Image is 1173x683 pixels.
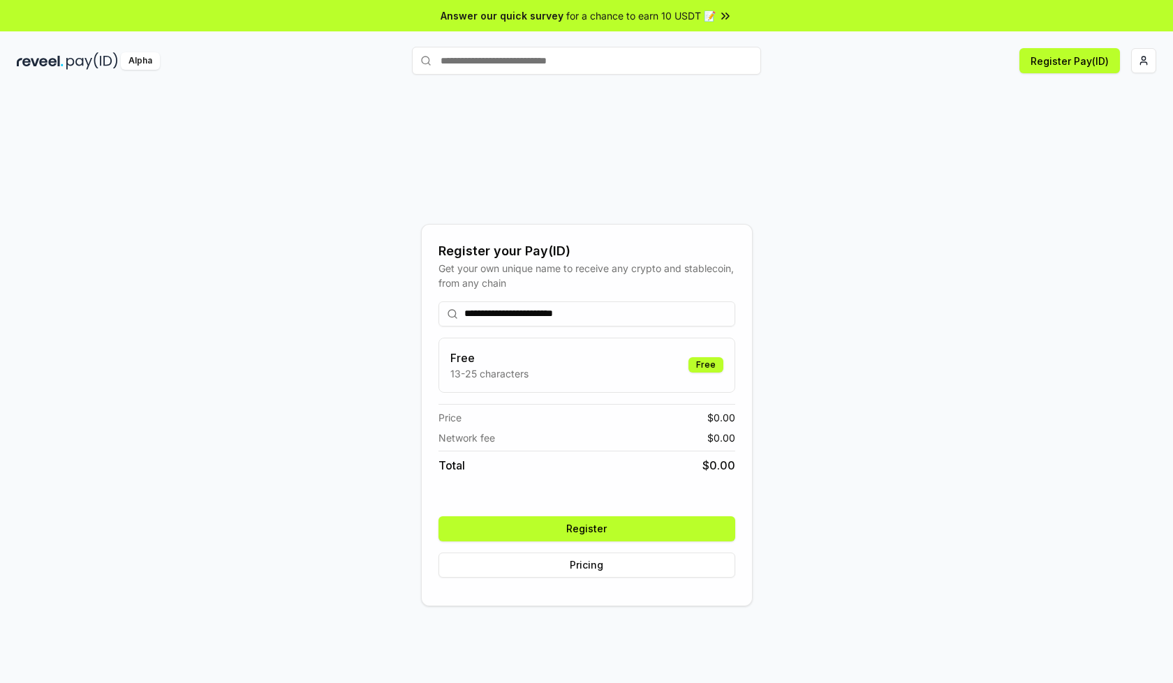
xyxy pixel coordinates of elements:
span: Answer our quick survey [441,8,563,23]
div: Free [688,357,723,373]
span: $ 0.00 [707,430,735,445]
button: Register Pay(ID) [1019,48,1120,73]
p: 13-25 characters [450,366,529,381]
span: Network fee [438,430,495,445]
div: Register your Pay(ID) [438,241,735,261]
button: Register [438,516,735,541]
h3: Free [450,350,529,366]
span: Price [438,410,462,425]
img: reveel_dark [17,52,64,70]
span: for a chance to earn 10 USDT 📝 [566,8,716,23]
img: pay_id [66,52,118,70]
span: $ 0.00 [707,410,735,425]
span: $ 0.00 [702,457,735,474]
div: Get your own unique name to receive any crypto and stablecoin, from any chain [438,261,735,290]
span: Total [438,457,465,474]
div: Alpha [121,52,160,70]
button: Pricing [438,553,735,578]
